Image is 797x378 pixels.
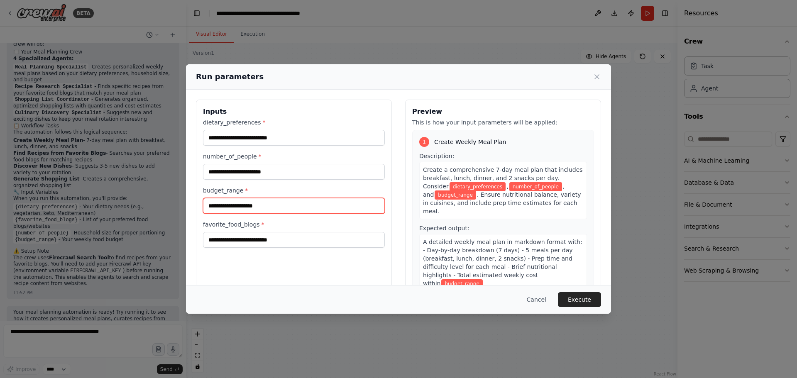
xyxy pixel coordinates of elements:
div: 1 [419,137,429,147]
span: Variable: budget_range [435,190,476,200]
h2: Run parameters [196,71,264,83]
span: Variable: number_of_people [509,182,562,191]
label: favorite_food_blogs [203,220,385,229]
button: Cancel [520,292,553,307]
h3: Preview [412,107,594,117]
span: Variable: budget_range [441,279,482,288]
span: A detailed weekly meal plan in markdown format with: - Day-by-day breakdown (7 days) - 5 meals pe... [423,239,582,287]
span: Create a comprehensive 7-day meal plan that includes breakfast, lunch, dinner, and 2 snacks per d... [423,166,583,190]
span: , [506,183,508,190]
label: budget_range [203,186,385,195]
p: This is how your input parameters will be applied: [412,118,594,127]
span: , and [423,183,565,198]
span: . Ensure nutritional balance, variety in cuisines, and include prep time estimates for each meal. [423,191,581,215]
button: Execute [558,292,601,307]
label: number_of_people [203,152,385,161]
h3: Inputs [203,107,385,117]
span: Create Weekly Meal Plan [434,138,506,146]
span: Description: [419,153,454,159]
span: Expected output: [419,225,469,232]
span: Variable: dietary_preferences [450,182,506,191]
label: dietary_preferences [203,118,385,127]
